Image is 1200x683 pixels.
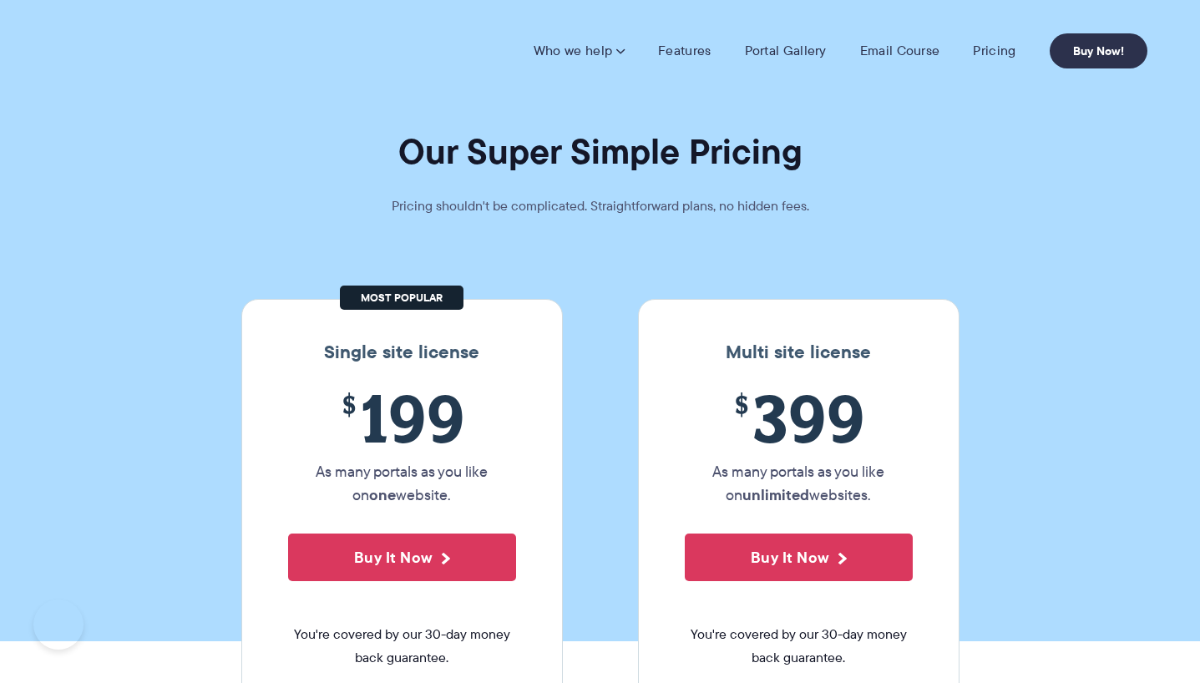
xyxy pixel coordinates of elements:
[685,623,913,670] span: You're covered by our 30-day money back guarantee.
[745,43,827,59] a: Portal Gallery
[860,43,940,59] a: Email Course
[742,483,809,506] strong: unlimited
[33,600,84,650] iframe: Toggle Customer Support
[685,460,913,507] p: As many portals as you like on websites.
[288,534,516,581] button: Buy It Now
[685,380,913,456] span: 399
[656,341,942,363] h3: Multi site license
[658,43,711,59] a: Features
[534,43,625,59] a: Who we help
[350,195,851,218] p: Pricing shouldn't be complicated. Straightforward plans, no hidden fees.
[288,623,516,670] span: You're covered by our 30-day money back guarantee.
[288,460,516,507] p: As many portals as you like on website.
[973,43,1015,59] a: Pricing
[685,534,913,581] button: Buy It Now
[259,341,545,363] h3: Single site license
[288,380,516,456] span: 199
[1050,33,1147,68] a: Buy Now!
[369,483,396,506] strong: one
